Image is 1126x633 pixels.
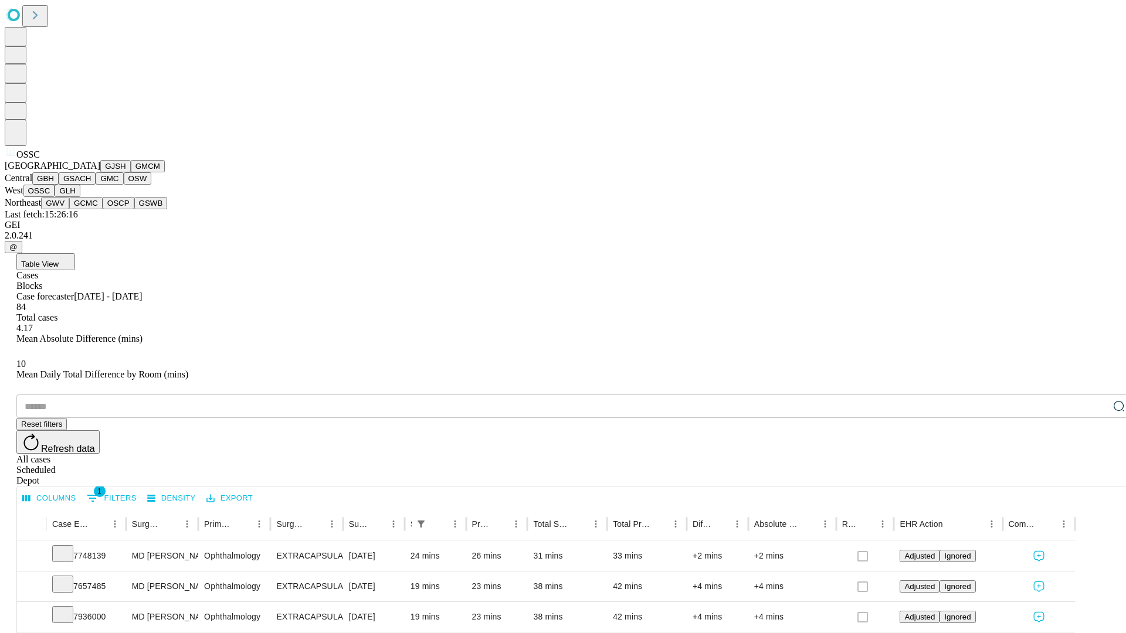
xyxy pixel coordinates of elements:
[754,519,799,529] div: Absolute Difference
[124,172,152,185] button: OSW
[900,519,942,529] div: EHR Action
[858,516,874,532] button: Sort
[817,516,833,532] button: Menu
[940,550,975,562] button: Ignored
[134,197,168,209] button: GSWB
[16,418,67,430] button: Reset filters
[23,546,40,567] button: Expand
[16,302,26,312] span: 84
[349,541,399,571] div: [DATE]
[508,516,524,532] button: Menu
[21,420,62,428] span: Reset filters
[413,516,429,532] div: 1 active filter
[613,571,681,601] div: 42 mins
[944,582,971,591] span: Ignored
[204,602,264,632] div: Ophthalmology
[801,516,817,532] button: Sort
[944,612,971,621] span: Ignored
[533,541,601,571] div: 31 mins
[944,516,961,532] button: Sort
[16,333,143,343] span: Mean Absolute Difference (mins)
[900,580,940,593] button: Adjusted
[103,197,134,209] button: OSCP
[411,571,460,601] div: 19 mins
[5,173,32,183] span: Central
[16,369,188,379] span: Mean Daily Total Difference by Room (mins)
[940,611,975,623] button: Ignored
[904,612,935,621] span: Adjusted
[900,611,940,623] button: Adjusted
[204,541,264,571] div: Ophthalmology
[693,571,742,601] div: +4 mins
[23,577,40,597] button: Expand
[41,197,69,209] button: GWV
[32,172,59,185] button: GBH
[613,519,650,529] div: Total Predicted Duration
[307,516,324,532] button: Sort
[693,519,711,529] div: Difference
[1039,516,1056,532] button: Sort
[9,243,18,251] span: @
[132,541,192,571] div: MD [PERSON_NAME] [PERSON_NAME]
[713,516,729,532] button: Sort
[132,571,192,601] div: MD [PERSON_NAME] [PERSON_NAME]
[613,541,681,571] div: 33 mins
[411,541,460,571] div: 24 mins
[5,209,78,219] span: Last fetch: 15:26:16
[667,516,684,532] button: Menu
[533,571,601,601] div: 38 mins
[131,160,165,172] button: GMCM
[23,185,55,197] button: OSSC
[100,160,131,172] button: GJSH
[1056,516,1072,532] button: Menu
[651,516,667,532] button: Sort
[251,516,267,532] button: Menu
[74,291,142,301] span: [DATE] - [DATE]
[52,541,120,571] div: 7748139
[16,323,33,333] span: 4.17
[5,198,41,207] span: Northeast
[16,253,75,270] button: Table View
[59,172,96,185] button: GSACH
[491,516,508,532] button: Sort
[874,516,891,532] button: Menu
[900,550,940,562] button: Adjusted
[16,291,74,301] span: Case forecaster
[107,516,123,532] button: Menu
[369,516,385,532] button: Sort
[276,519,306,529] div: Surgery Name
[472,602,522,632] div: 23 mins
[204,519,233,529] div: Primary Service
[23,607,40,628] button: Expand
[613,602,681,632] div: 42 mins
[385,516,402,532] button: Menu
[276,571,337,601] div: EXTRACAPSULAR CATARACT REMOVAL WITH [MEDICAL_DATA]
[904,582,935,591] span: Adjusted
[19,489,79,508] button: Select columns
[754,541,830,571] div: +2 mins
[16,359,26,369] span: 10
[276,541,337,571] div: EXTRACAPSULAR CATARACT REMOVAL WITH [MEDICAL_DATA]
[96,172,123,185] button: GMC
[16,312,57,322] span: Total cases
[349,602,399,632] div: [DATE]
[472,541,522,571] div: 26 mins
[204,571,264,601] div: Ophthalmology
[413,516,429,532] button: Show filters
[588,516,604,532] button: Menu
[1009,519,1038,529] div: Comments
[754,602,830,632] div: +4 mins
[904,552,935,560] span: Adjusted
[349,519,368,529] div: Surgery Date
[204,489,256,508] button: Export
[5,241,22,253] button: @
[162,516,179,532] button: Sort
[533,519,570,529] div: Total Scheduled Duration
[349,571,399,601] div: [DATE]
[69,197,103,209] button: GCMC
[571,516,588,532] button: Sort
[52,602,120,632] div: 7936000
[729,516,745,532] button: Menu
[132,602,192,632] div: MD [PERSON_NAME] [PERSON_NAME]
[983,516,1000,532] button: Menu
